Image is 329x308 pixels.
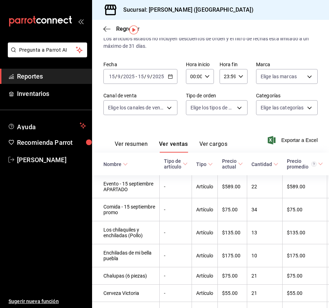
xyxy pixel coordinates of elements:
[115,141,227,153] div: navigation tabs
[147,74,150,79] input: --
[186,62,214,67] label: Hora inicio
[115,141,148,153] button: Ver resumen
[92,175,160,198] td: Evento - 15 septiembre APARTADO
[115,74,117,79] span: /
[247,285,283,302] td: 21
[92,267,160,285] td: Chalupas (6 piezas)
[123,74,135,79] input: ----
[218,198,247,221] td: $75.00
[17,89,86,98] span: Inventarios
[251,161,272,167] div: Cantidad
[129,25,138,34] img: Tooltip marker
[218,244,247,267] td: $175.00
[247,267,283,285] td: 21
[103,161,128,167] span: Nombre
[164,158,181,170] div: Tipo de artículo
[247,244,283,267] td: 10
[311,161,317,167] svg: Precio promedio = Total artículos / cantidad
[160,198,192,221] td: -
[164,158,188,170] span: Tipo de artículo
[218,175,247,198] td: $589.00
[251,161,278,167] span: Cantidad
[8,298,86,305] span: Sugerir nueva función
[192,244,218,267] td: Artículo
[118,6,254,14] h3: Sucursal: [PERSON_NAME] ([GEOGRAPHIC_DATA])
[136,74,137,79] span: -
[92,221,160,244] td: Los chilaquiles y enchiladas (Pollo)
[218,267,247,285] td: $75.00
[256,62,318,67] label: Marca
[92,244,160,267] td: Enchiladas de mi bella puebla
[92,198,160,221] td: Comida - 15 septiembre promo
[103,35,318,50] div: Los artículos listados no incluyen descuentos de orden y el filtro de fechas está limitado a un m...
[19,46,76,54] span: Pregunta a Parrot AI
[218,221,247,244] td: $135.00
[103,62,177,67] label: Fecha
[116,25,140,32] span: Regresar
[152,74,164,79] input: ----
[283,244,327,267] td: $175.00
[159,141,188,153] button: Ver ventas
[261,104,304,111] span: Elige las categorías
[287,158,323,170] span: Precio promedio
[117,74,121,79] input: --
[92,285,160,302] td: Cerveza Victoria
[103,161,121,167] div: Nombre
[103,25,140,32] button: Regresar
[261,73,297,80] span: Elige las marcas
[222,158,243,170] span: Precio actual
[192,175,218,198] td: Artículo
[160,175,192,198] td: -
[247,198,283,221] td: 34
[283,285,327,302] td: $55.00
[283,198,327,221] td: $75.00
[160,267,192,285] td: -
[192,285,218,302] td: Artículo
[196,161,206,167] div: Tipo
[78,18,84,24] button: open_drawer_menu
[186,93,248,98] label: Tipo de orden
[283,221,327,244] td: $135.00
[109,74,115,79] input: --
[247,221,283,244] td: 13
[269,136,318,144] button: Exportar a Excel
[108,104,164,111] span: Elige los canales de venta
[218,285,247,302] td: $55.00
[287,158,317,170] div: Precio promedio
[256,93,318,98] label: Categorías
[283,267,327,285] td: $75.00
[192,267,218,285] td: Artículo
[103,93,177,98] label: Canal de venta
[199,141,228,153] button: Ver cargos
[247,175,283,198] td: 22
[17,138,86,147] span: Recomienda Parrot
[17,155,86,165] span: [PERSON_NAME]
[17,72,86,81] span: Reportes
[196,161,213,167] span: Tipo
[160,285,192,302] td: -
[144,74,146,79] span: /
[150,74,152,79] span: /
[192,198,218,221] td: Artículo
[160,221,192,244] td: -
[220,62,248,67] label: Hora fin
[283,175,327,198] td: $589.00
[160,244,192,267] td: -
[191,104,234,111] span: Elige los tipos de orden
[192,221,218,244] td: Artículo
[222,158,237,170] div: Precio actual
[8,42,87,57] button: Pregunta a Parrot AI
[17,121,77,130] span: Ayuda
[5,51,87,59] a: Pregunta a Parrot AI
[121,74,123,79] span: /
[138,74,144,79] input: --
